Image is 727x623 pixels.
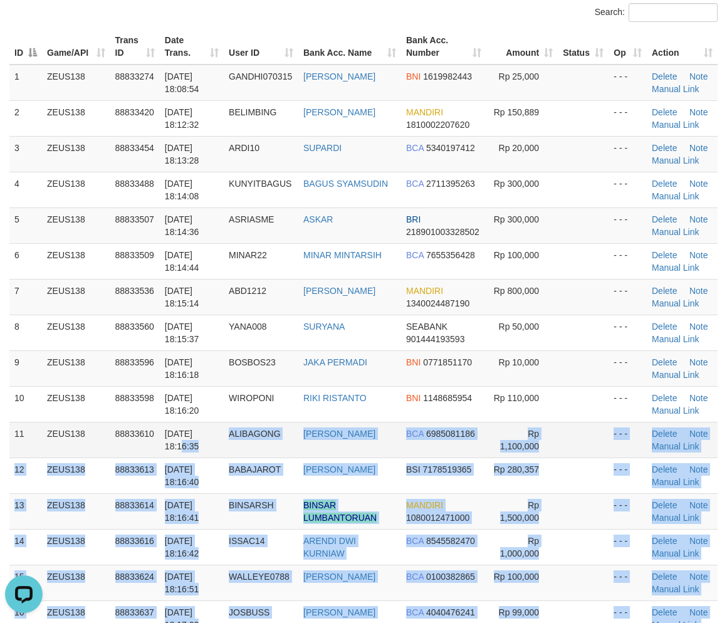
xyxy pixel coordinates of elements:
a: Manual Link [652,441,699,451]
a: Manual Link [652,191,699,201]
td: 4 [9,172,42,207]
td: - - - [609,100,647,136]
a: [PERSON_NAME] [303,607,375,617]
span: JOSBUSS [229,607,269,617]
span: 88833454 [115,143,154,153]
a: Note [689,143,708,153]
td: ZEUS138 [42,136,110,172]
td: 7 [9,279,42,315]
span: ABD1212 [229,286,266,296]
span: Rp 10,000 [499,357,540,367]
a: Delete [652,429,677,439]
span: 88833598 [115,393,154,403]
td: ZEUS138 [42,100,110,136]
a: Delete [652,607,677,617]
label: Search: [595,3,718,22]
span: [DATE] 18:15:14 [165,286,199,308]
td: - - - [609,65,647,101]
span: YANA008 [229,322,266,332]
a: Note [689,179,708,189]
a: Note [689,429,708,439]
span: MANDIRI [406,107,443,117]
a: Manual Link [652,227,699,237]
span: Copy 7178519365 to clipboard [422,464,471,474]
a: Delete [652,71,677,81]
span: Copy 1340024487190 to clipboard [406,298,469,308]
span: 88833596 [115,357,154,367]
a: Manual Link [652,334,699,344]
span: [DATE] 18:08:54 [165,71,199,94]
td: ZEUS138 [42,172,110,207]
a: Note [689,107,708,117]
span: Rp 1,500,000 [500,500,539,523]
td: 3 [9,136,42,172]
td: 15 [9,565,42,600]
a: Delete [652,322,677,332]
a: SURYANA [303,322,345,332]
span: [DATE] 18:16:42 [165,536,199,558]
td: - - - [609,493,647,529]
a: [PERSON_NAME] [303,464,375,474]
span: Rp 150,889 [494,107,539,117]
span: Rp 100,000 [494,250,539,260]
span: Rp 300,000 [494,179,539,189]
td: ZEUS138 [42,243,110,279]
td: ZEUS138 [42,315,110,350]
span: BOSBOS23 [229,357,276,367]
span: [DATE] 18:16:18 [165,357,199,380]
a: Delete [652,143,677,153]
td: - - - [609,172,647,207]
a: Manual Link [652,513,699,523]
td: - - - [609,279,647,315]
td: 10 [9,386,42,422]
span: BCA [406,536,424,546]
a: Manual Link [652,406,699,416]
td: 1 [9,65,42,101]
span: BCA [406,607,424,617]
span: 88833616 [115,536,154,546]
a: ARENDI DWI KURNIAW [303,536,356,558]
a: Manual Link [652,263,699,273]
button: Open LiveChat chat widget [5,5,43,43]
a: Note [689,250,708,260]
span: 88833536 [115,286,154,296]
a: Manual Link [652,477,699,487]
span: BCA [406,572,424,582]
td: ZEUS138 [42,493,110,529]
a: Delete [652,500,677,510]
span: [DATE] 18:15:37 [165,322,199,344]
span: 88833507 [115,214,154,224]
span: Rp 800,000 [494,286,539,296]
a: Note [689,357,708,367]
a: MINAR MINTARSIH [303,250,382,260]
span: BCA [406,250,424,260]
a: Note [689,607,708,617]
span: BNI [406,393,421,403]
a: Delete [652,250,677,260]
span: [DATE] 18:16:20 [165,393,199,416]
th: Bank Acc. Number: activate to sort column ascending [401,29,486,65]
span: BCA [406,429,424,439]
td: ZEUS138 [42,65,110,101]
a: Delete [652,536,677,546]
a: Manual Link [652,584,699,594]
span: Copy 0771851170 to clipboard [423,357,472,367]
a: [PERSON_NAME] [303,286,375,296]
a: [PERSON_NAME] [303,429,375,439]
a: Delete [652,357,677,367]
span: 88833560 [115,322,154,332]
span: BSI [406,464,421,474]
span: Rp 50,000 [499,322,540,332]
a: BINSAR LUMBANTORUAN [303,500,377,523]
span: [DATE] 18:14:44 [165,250,199,273]
td: 9 [9,350,42,386]
span: Rp 1,000,000 [500,536,539,558]
span: [DATE] 18:14:08 [165,179,199,201]
a: Note [689,71,708,81]
td: 8 [9,315,42,350]
span: KUNYITBAGUS [229,179,291,189]
span: 88833624 [115,572,154,582]
span: Copy 1148685954 to clipboard [423,393,472,403]
th: Action: activate to sort column ascending [647,29,718,65]
td: 11 [9,422,42,458]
